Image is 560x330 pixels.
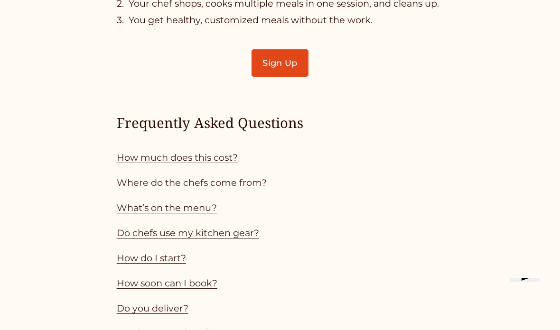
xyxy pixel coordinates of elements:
[117,202,217,213] a: What’s on the menu?
[117,114,444,133] h4: Frequently Asked Questions
[117,277,217,289] a: How soon can I book?
[117,252,186,264] a: How do I start?
[252,49,308,77] a: Sign Up
[117,152,238,163] a: How much does this cost?
[506,278,552,322] iframe: chat widget
[117,302,188,314] a: Do you deliver?
[117,227,259,238] a: Do chefs use my kitchen gear?
[117,177,267,188] a: Where do the chefs come from?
